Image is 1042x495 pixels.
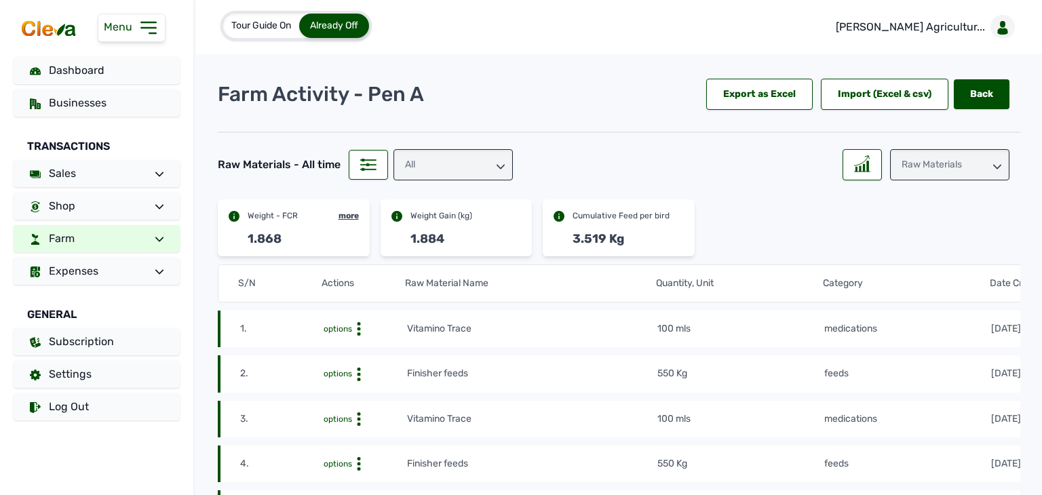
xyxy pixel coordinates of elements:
th: Category [822,276,989,291]
div: 1.884 [410,229,444,248]
div: Weight Gain (kg) [410,210,472,221]
span: Farm [49,232,75,245]
p: Farm Activity - Pen A [218,82,424,106]
div: Raw Materials - All time [218,157,341,173]
td: feeds [824,456,990,471]
td: 550 Kg [657,456,824,471]
span: options [324,369,352,378]
span: Dashboard [49,64,104,77]
a: Farm [14,225,180,252]
a: Shop [14,193,180,220]
div: Raw Materials [890,149,1009,180]
div: Transactions [14,122,180,160]
td: 1. [239,321,323,336]
a: Dashboard [14,57,180,84]
span: Settings [49,368,92,380]
td: medications [824,412,990,427]
th: S/N [237,276,321,291]
a: Businesses [14,90,180,117]
td: 100 mls [657,321,824,336]
div: Export as Excel [706,79,813,110]
div: 3.519 Kg [573,229,624,248]
p: [PERSON_NAME] Agricultur... [836,19,985,35]
a: Settings [14,361,180,388]
td: medications [824,321,990,336]
th: Raw Material Name [404,276,655,291]
td: 100 mls [657,412,824,427]
span: options [324,459,352,469]
td: 550 Kg [657,366,824,381]
span: options [324,324,352,334]
div: 1.868 [248,229,282,248]
td: Vitamino Trace [406,412,657,427]
div: General [14,290,180,328]
img: cleva_logo.png [19,19,79,38]
a: [PERSON_NAME] Agricultur... [825,8,1020,46]
span: Sales [49,167,76,180]
div: All [393,149,513,180]
a: Expenses [14,258,180,285]
td: 2. [239,366,323,381]
span: Tour Guide On [231,20,291,31]
td: Vitamino Trace [406,321,657,336]
span: Log Out [49,400,89,413]
td: 4. [239,456,323,471]
td: 3. [239,412,323,427]
a: Subscription [14,328,180,355]
span: Businesses [49,96,107,109]
a: Sales [14,160,180,187]
span: options [324,414,352,424]
div: Cumulative Feed per bird [573,210,670,221]
td: Finisher feeds [406,456,657,471]
th: Quantity, Unit [655,276,822,291]
th: Actions [321,276,404,291]
span: Expenses [49,264,98,277]
td: feeds [824,366,990,381]
td: Finisher feeds [406,366,657,381]
span: Subscription [49,335,114,348]
div: more [339,210,359,221]
div: Weight - FCR [248,210,298,221]
a: Back [954,79,1009,109]
span: Already Off [310,20,358,31]
div: Import (Excel & csv) [821,79,948,110]
span: Menu [104,20,138,33]
span: Shop [49,199,75,212]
